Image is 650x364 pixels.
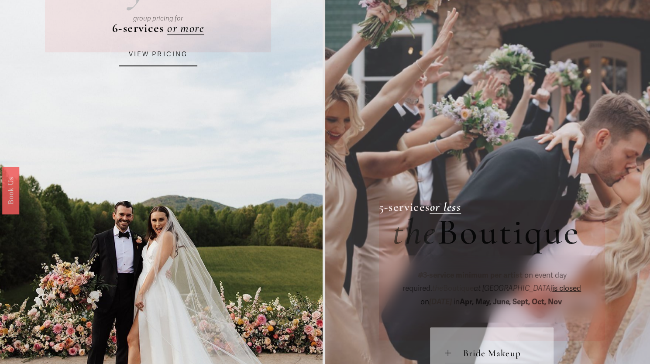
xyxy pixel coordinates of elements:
button: Bride Makeup [445,342,539,363]
a: or more [167,21,204,35]
span: Boutique [437,210,580,254]
span: Boutique [432,284,474,293]
em: [DATE] [429,297,452,306]
p: on [392,269,592,309]
em: at [GEOGRAPHIC_DATA] [474,284,552,293]
span: in [452,297,564,306]
span: is closed [552,284,581,293]
a: VIEW PRICING [119,43,197,66]
strong: 6-services [112,21,164,35]
a: or less [430,200,461,214]
strong: Apr, May, June, Sept, Oct, Nov [460,297,562,306]
em: ✽ [417,271,423,280]
em: the [432,284,443,293]
a: Book Us [2,167,19,214]
strong: 5-services [379,200,430,214]
em: group pricing for [133,14,183,22]
em: the [392,210,437,254]
strong: 3-service minimum per artist [423,271,523,280]
span: Bride Makeup [451,347,539,359]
